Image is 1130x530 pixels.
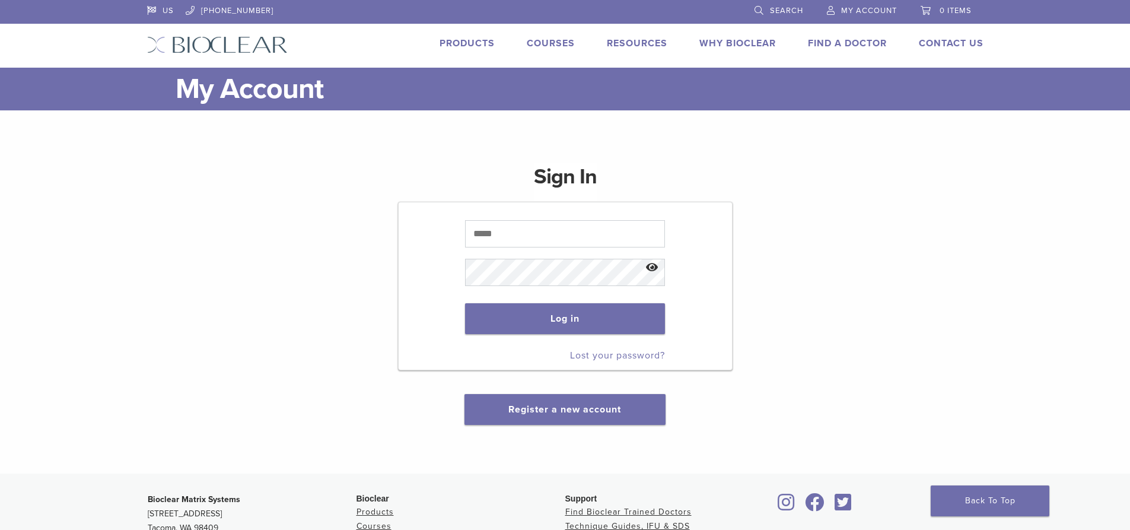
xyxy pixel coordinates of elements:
[607,37,667,49] a: Resources
[565,494,597,503] span: Support
[770,6,803,15] span: Search
[148,494,240,504] strong: Bioclear Matrix Systems
[534,163,597,201] h1: Sign In
[465,303,665,334] button: Log in
[699,37,776,49] a: Why Bioclear
[931,485,1049,516] a: Back To Top
[774,500,799,512] a: Bioclear
[841,6,897,15] span: My Account
[440,37,495,49] a: Products
[940,6,972,15] span: 0 items
[801,500,829,512] a: Bioclear
[527,37,575,49] a: Courses
[356,494,389,503] span: Bioclear
[508,404,621,415] a: Register a new account
[176,68,983,110] h1: My Account
[356,507,394,517] a: Products
[919,37,983,49] a: Contact Us
[639,253,665,283] button: Show password
[464,394,665,425] button: Register a new account
[808,37,887,49] a: Find A Doctor
[147,36,288,53] img: Bioclear
[570,350,665,361] a: Lost your password?
[831,500,856,512] a: Bioclear
[565,507,692,517] a: Find Bioclear Trained Doctors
